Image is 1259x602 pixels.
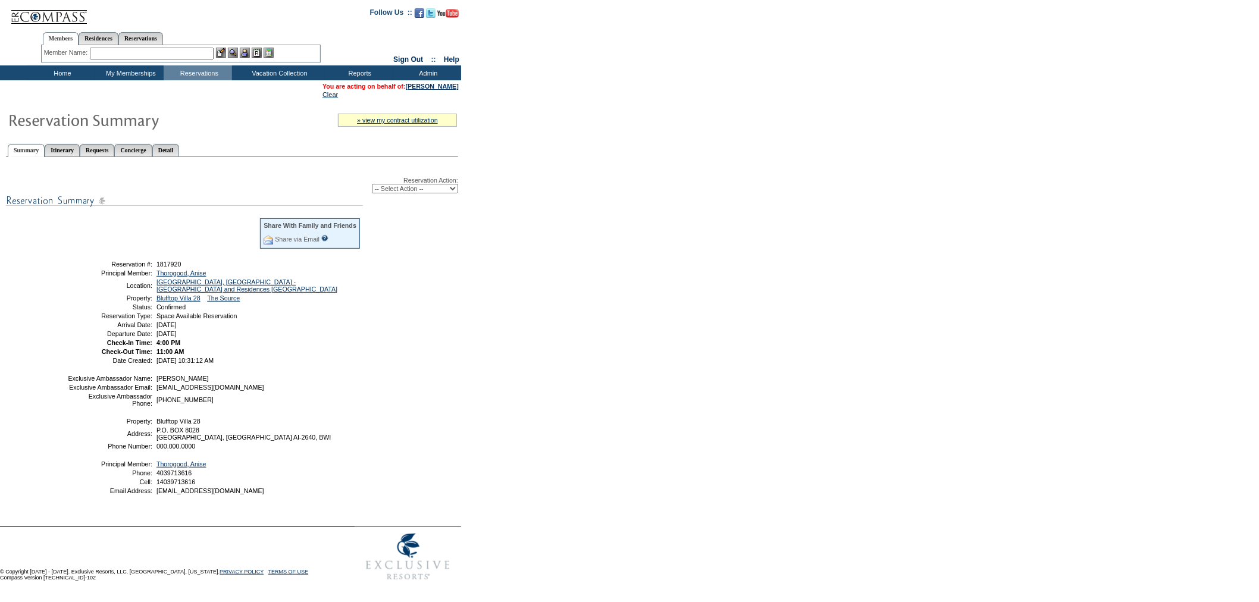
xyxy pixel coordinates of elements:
a: Reservations [118,32,163,45]
span: 1817920 [156,261,181,268]
span: :: [431,55,436,64]
a: Share via Email [275,236,320,243]
a: Concierge [114,144,152,156]
input: What is this? [321,235,328,242]
a: Help [444,55,459,64]
td: Location: [67,278,152,293]
div: Reservation Action: [6,177,458,193]
a: Blufftop Villa 28 [156,294,201,302]
img: Exclusive Resorts [355,527,461,587]
td: Phone Number: [67,443,152,450]
a: Sign Out [393,55,423,64]
a: Residences [79,32,118,45]
td: Vacation Collection [232,65,324,80]
span: [DATE] [156,330,177,337]
td: Principal Member: [67,460,152,468]
span: [PHONE_NUMBER] [156,396,214,403]
td: Date Created: [67,357,152,364]
a: » view my contract utilization [357,117,438,124]
a: Thorogood, Anise [156,460,206,468]
td: Reservation #: [67,261,152,268]
span: You are acting on behalf of: [322,83,459,90]
span: Blufftop Villa 28 [156,418,201,425]
td: Status: [67,303,152,311]
span: P.O. BOX 8028 [GEOGRAPHIC_DATA], [GEOGRAPHIC_DATA] AI-2640, BWI [156,427,331,441]
td: Cell: [67,478,152,485]
td: My Memberships [95,65,164,80]
td: Home [27,65,95,80]
td: Principal Member: [67,269,152,277]
span: 11:00 AM [156,348,184,355]
img: subTtlResSummary.gif [6,193,363,208]
a: Follow us on Twitter [426,12,436,19]
td: Arrival Date: [67,321,152,328]
span: 14039713616 [156,478,195,485]
span: [EMAIL_ADDRESS][DOMAIN_NAME] [156,487,264,494]
a: Become our fan on Facebook [415,12,424,19]
a: Detail [152,144,180,156]
span: [EMAIL_ADDRESS][DOMAIN_NAME] [156,384,264,391]
img: Subscribe to our YouTube Channel [437,9,459,18]
td: Admin [393,65,461,80]
span: 4039713616 [156,469,192,476]
img: Reservations [252,48,262,58]
a: Itinerary [45,144,80,156]
a: Clear [322,91,338,98]
img: View [228,48,238,58]
div: Member Name: [44,48,90,58]
img: b_calculator.gif [264,48,274,58]
a: Members [43,32,79,45]
a: TERMS OF USE [268,569,309,575]
a: Requests [80,144,114,156]
a: PRIVACY POLICY [220,569,264,575]
a: [PERSON_NAME] [406,83,459,90]
a: Thorogood, Anise [156,269,206,277]
td: Reports [324,65,393,80]
a: Summary [8,144,45,157]
a: Subscribe to our YouTube Channel [437,12,459,19]
span: [DATE] [156,321,177,328]
span: Space Available Reservation [156,312,237,319]
td: Departure Date: [67,330,152,337]
span: 000.000.0000 [156,443,195,450]
td: Exclusive Ambassador Phone: [67,393,152,407]
td: Address: [67,427,152,441]
img: Impersonate [240,48,250,58]
td: Phone: [67,469,152,476]
span: [PERSON_NAME] [156,375,209,382]
td: Exclusive Ambassador Email: [67,384,152,391]
td: Follow Us :: [370,7,412,21]
td: Email Address: [67,487,152,494]
td: Property: [67,294,152,302]
img: Follow us on Twitter [426,8,436,18]
span: Confirmed [156,303,186,311]
strong: Check-In Time: [107,339,152,346]
td: Exclusive Ambassador Name: [67,375,152,382]
td: Property: [67,418,152,425]
span: [DATE] 10:31:12 AM [156,357,214,364]
img: Become our fan on Facebook [415,8,424,18]
img: b_edit.gif [216,48,226,58]
strong: Check-Out Time: [102,348,152,355]
div: Share With Family and Friends [264,222,356,229]
span: 4:00 PM [156,339,180,346]
td: Reservations [164,65,232,80]
a: The Source [207,294,240,302]
a: [GEOGRAPHIC_DATA], [GEOGRAPHIC_DATA] - [GEOGRAPHIC_DATA] and Residences [GEOGRAPHIC_DATA] [156,278,337,293]
td: Reservation Type: [67,312,152,319]
img: Reservaton Summary [8,108,246,131]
